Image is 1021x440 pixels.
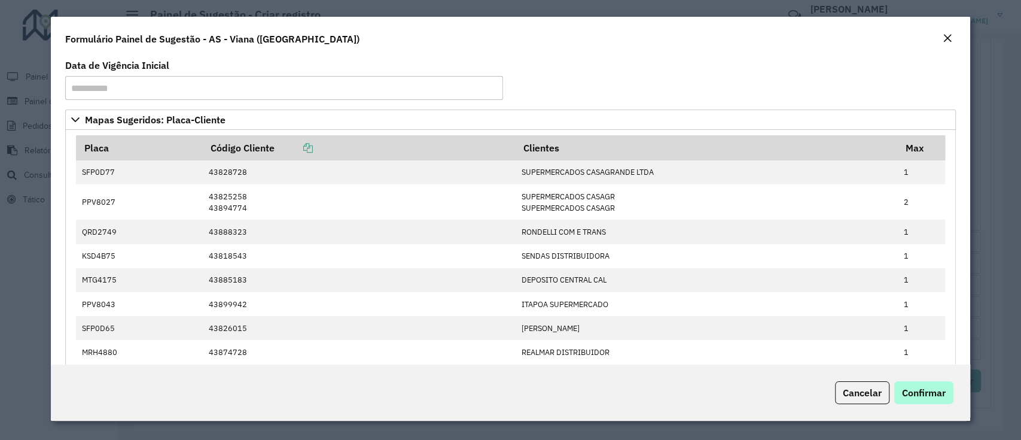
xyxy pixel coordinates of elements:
[202,365,516,389] td: 43874728
[202,244,516,268] td: 43818543
[76,340,202,364] td: MRH4880
[76,268,202,292] td: MTG4175
[202,220,516,244] td: 43888323
[943,34,952,43] em: Fechar
[202,340,516,364] td: 43874728
[516,135,898,160] th: Clientes
[516,268,898,292] td: DEPOSITO CENTRAL CAL
[897,244,945,268] td: 1
[897,316,945,340] td: 1
[897,160,945,184] td: 1
[897,292,945,316] td: 1
[85,115,225,125] span: Mapas Sugeridos: Placa-Cliente
[202,292,516,316] td: 43899942
[516,184,898,220] td: SUPERMERCADOS CASAGR SUPERMERCADOS CASAGR
[202,184,516,220] td: 43825258 43894774
[76,135,202,160] th: Placa
[65,58,169,72] label: Data de Vigência Inicial
[76,184,202,220] td: PPV8027
[65,32,359,46] h4: Formulário Painel de Sugestão - AS - Viana ([GEOGRAPHIC_DATA])
[202,135,516,160] th: Código Cliente
[897,220,945,244] td: 1
[76,244,202,268] td: KSD4B75
[202,316,516,340] td: 43826015
[76,220,202,244] td: QRD2749
[516,160,898,184] td: SUPERMERCADOS CASAGRANDE LTDA
[897,365,945,389] td: 1
[275,142,313,154] a: Copiar
[516,292,898,316] td: ITAPOA SUPERMERCADO
[939,31,956,47] button: Close
[202,268,516,292] td: 43885183
[76,316,202,340] td: SFP0D65
[202,160,516,184] td: 43828728
[516,244,898,268] td: SENDAS DISTRIBUIDORA
[76,160,202,184] td: SFP0D77
[516,220,898,244] td: RONDELLI COM E TRANS
[65,110,955,130] a: Mapas Sugeridos: Placa-Cliente
[894,381,953,404] button: Confirmar
[835,381,889,404] button: Cancelar
[897,340,945,364] td: 1
[76,292,202,316] td: PPV8043
[516,365,898,389] td: REALMAR DISTRIBUIDOR
[897,184,945,220] td: 2
[516,340,898,364] td: REALMAR DISTRIBUIDOR
[897,135,945,160] th: Max
[843,387,882,399] span: Cancelar
[76,365,202,389] td: RKS7H26
[897,268,945,292] td: 1
[902,387,946,399] span: Confirmar
[516,316,898,340] td: [PERSON_NAME]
